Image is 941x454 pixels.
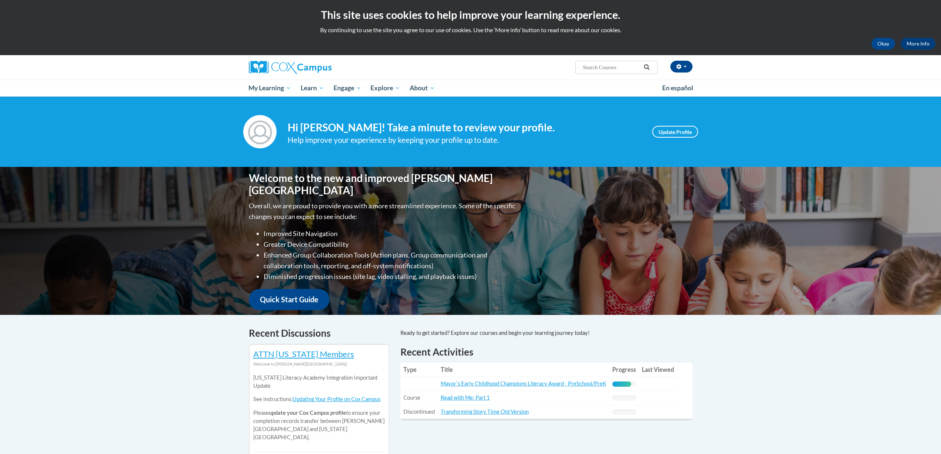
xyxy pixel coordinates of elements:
div: Progress, % [612,381,631,387]
span: Engage [334,84,361,93]
h2: This site uses cookies to help improve your learning experience. [6,7,935,22]
th: Title [438,362,609,377]
span: About [410,84,435,93]
h4: Recent Discussions [249,326,389,340]
span: Course [403,394,420,401]
li: Improved Site Navigation [264,228,517,239]
li: Enhanced Group Collaboration Tools (Action plans, Group communication and collaboration tools, re... [264,250,517,271]
a: Cox Campus [249,61,389,74]
input: Search Courses [582,63,641,72]
span: My Learning [248,84,291,93]
span: Explore [370,84,400,93]
button: Account Settings [670,61,693,73]
a: About [405,80,440,97]
a: ATTN [US_STATE] Members [253,349,354,359]
h4: Hi [PERSON_NAME]! Take a minute to review your profile. [288,121,641,134]
button: Search [641,63,652,72]
img: Cox Campus [249,61,332,74]
h1: Welcome to the new and improved [PERSON_NAME][GEOGRAPHIC_DATA] [249,172,517,197]
li: Diminished progression issues (site lag, video stalling, and playback issues) [264,271,517,282]
span: En español [662,84,693,92]
a: Explore [366,80,405,97]
a: Engage [329,80,366,97]
a: En español [657,80,698,96]
p: See instructions: [253,395,385,403]
a: Update Profile [652,126,698,138]
th: Last Viewed [639,362,677,377]
p: [US_STATE] Literacy Academy Integration Important Update [253,374,385,390]
th: Progress [609,362,639,377]
div: Welcome to [PERSON_NAME][GEOGRAPHIC_DATA]! [253,360,385,368]
span: Discontinued [403,408,435,415]
div: Main menu [238,80,704,97]
a: Transforming Story Time Old Version [441,408,529,415]
img: Profile Image [243,115,277,148]
span: Learn [301,84,324,93]
h1: Recent Activities [400,345,693,359]
a: Updating Your Profile on Cox Campus [292,396,380,402]
div: Please to ensure your completion records transfer between [PERSON_NAME][GEOGRAPHIC_DATA] and [US_... [253,368,385,447]
a: More Info [901,38,935,50]
li: Greater Device Compatibility [264,239,517,250]
p: By continuing to use the site you agree to our use of cookies. Use the ‘More info’ button to read... [6,26,935,34]
th: Type [400,362,438,377]
a: Quick Start Guide [249,289,329,310]
b: update your Cox Campus profile [269,410,346,416]
a: My Learning [244,80,296,97]
div: Help improve your experience by keeping your profile up to date. [288,134,641,146]
a: Mayorʹs Early Childhood Champions Literacy Award - PreSchool/PreK [441,380,606,387]
a: Learn [296,80,329,97]
a: Read with Me: Part 1 [441,394,490,401]
button: Okay [871,38,895,50]
p: Overall, we are proud to provide you with a more streamlined experience. Some of the specific cha... [249,201,517,222]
